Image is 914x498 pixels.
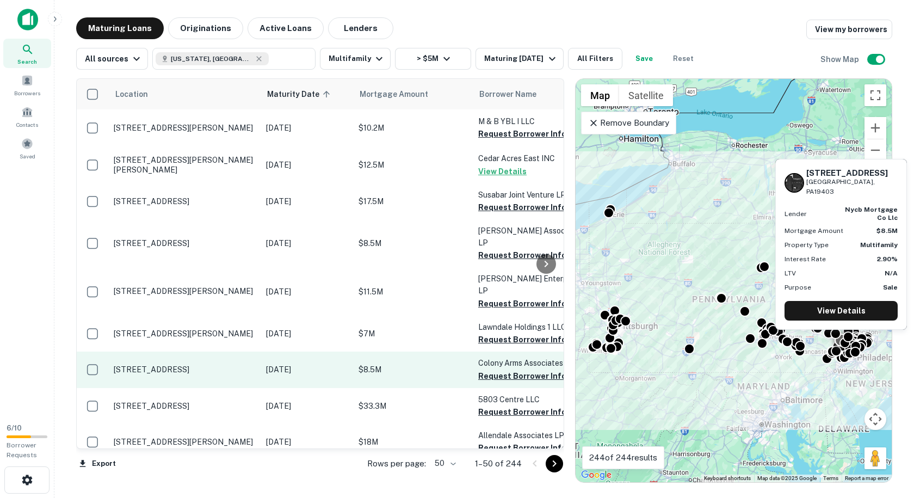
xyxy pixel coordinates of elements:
[478,249,566,262] button: Request Borrower Info
[266,400,348,412] p: [DATE]
[266,195,348,207] p: [DATE]
[359,159,467,171] p: $12.5M
[785,268,796,278] p: LTV
[266,436,348,448] p: [DATE]
[478,201,566,214] button: Request Borrower Info
[266,122,348,134] p: [DATE]
[568,48,622,70] button: All Filters
[478,394,587,405] p: 5803 Centre LLC
[479,88,536,101] span: Borrower Name
[76,17,164,39] button: Maturing Loans
[576,79,892,482] div: 0 0
[353,79,473,109] th: Mortgage Amount
[359,436,467,448] p: $18M
[7,441,37,459] span: Borrower Requests
[478,115,587,127] p: M & B YBL I LLC
[883,284,898,291] strong: Sale
[478,357,587,369] p: Colony Arms Associates
[16,120,38,129] span: Contacts
[478,189,587,201] p: Susabar Joint Venture LP
[785,254,826,264] p: Interest Rate
[114,401,255,411] p: [STREET_ADDRESS]
[395,48,471,70] button: > $5M
[589,451,657,464] p: 244 of 244 results
[876,227,898,235] strong: $8.5M
[478,370,566,383] button: Request Borrower Info
[248,17,324,39] button: Active Loans
[359,286,467,298] p: $11.5M
[114,365,255,374] p: [STREET_ADDRESS]
[864,139,886,161] button: Zoom out
[478,321,587,333] p: Lawndale Holdings 1 LLC
[478,152,587,164] p: Cedar Acres East INC
[666,48,701,70] button: Reset
[546,455,563,472] button: Go to next page
[359,237,467,249] p: $8.5M
[266,286,348,298] p: [DATE]
[806,177,898,198] p: [GEOGRAPHIC_DATA], PA19403
[806,168,898,178] h6: [STREET_ADDRESS]
[171,54,252,64] span: [US_STATE], [GEOGRAPHIC_DATA]
[864,408,886,430] button: Map camera controls
[7,424,22,432] span: 6 / 10
[320,48,391,70] button: Multifamily
[475,457,522,470] p: 1–50 of 244
[367,457,426,470] p: Rows per page:
[475,48,563,70] button: Maturing [DATE]
[806,20,892,39] a: View my borrowers
[885,269,898,277] strong: N/A
[3,102,51,131] a: Contacts
[845,475,888,481] a: Report a map error
[114,155,255,175] p: [STREET_ADDRESS][PERSON_NAME][PERSON_NAME]
[328,17,393,39] button: Lenders
[785,282,811,292] p: Purpose
[478,273,587,297] p: [PERSON_NAME] Enterprises LP
[360,88,442,101] span: Mortgage Amount
[478,441,566,454] button: Request Borrower Info
[76,456,119,472] button: Export
[3,70,51,100] a: Borrowers
[261,79,353,109] th: Maturity Date
[359,195,467,207] p: $17.5M
[3,133,51,163] a: Saved
[114,238,255,248] p: [STREET_ADDRESS]
[266,159,348,171] p: [DATE]
[359,400,467,412] p: $33.3M
[114,329,255,339] p: [STREET_ADDRESS][PERSON_NAME]
[619,84,673,106] button: Show satellite imagery
[168,17,243,39] button: Originations
[359,122,467,134] p: $10.2M
[17,57,37,66] span: Search
[3,39,51,68] a: Search
[430,456,458,471] div: 50
[785,226,843,236] p: Mortgage Amount
[478,333,566,346] button: Request Borrower Info
[115,88,148,101] span: Location
[85,52,143,65] div: All sources
[588,116,669,130] p: Remove Boundary
[76,48,148,70] button: All sources
[860,411,914,463] iframe: Chat Widget
[578,468,614,482] a: Open this area in Google Maps (opens a new window)
[627,48,662,70] button: Save your search to get updates of matches that match your search criteria.
[785,209,807,219] p: Lender
[114,196,255,206] p: [STREET_ADDRESS]
[860,241,898,249] strong: Multifamily
[578,468,614,482] img: Google
[757,475,817,481] span: Map data ©2025 Google
[266,364,348,376] p: [DATE]
[478,225,587,249] p: [PERSON_NAME] Associates LP
[823,475,838,481] a: Terms (opens in new tab)
[581,84,619,106] button: Show street map
[704,475,751,482] button: Keyboard shortcuts
[266,237,348,249] p: [DATE]
[478,405,566,419] button: Request Borrower Info
[845,206,898,221] strong: nycb mortgage co llc
[359,328,467,340] p: $7M
[266,328,348,340] p: [DATE]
